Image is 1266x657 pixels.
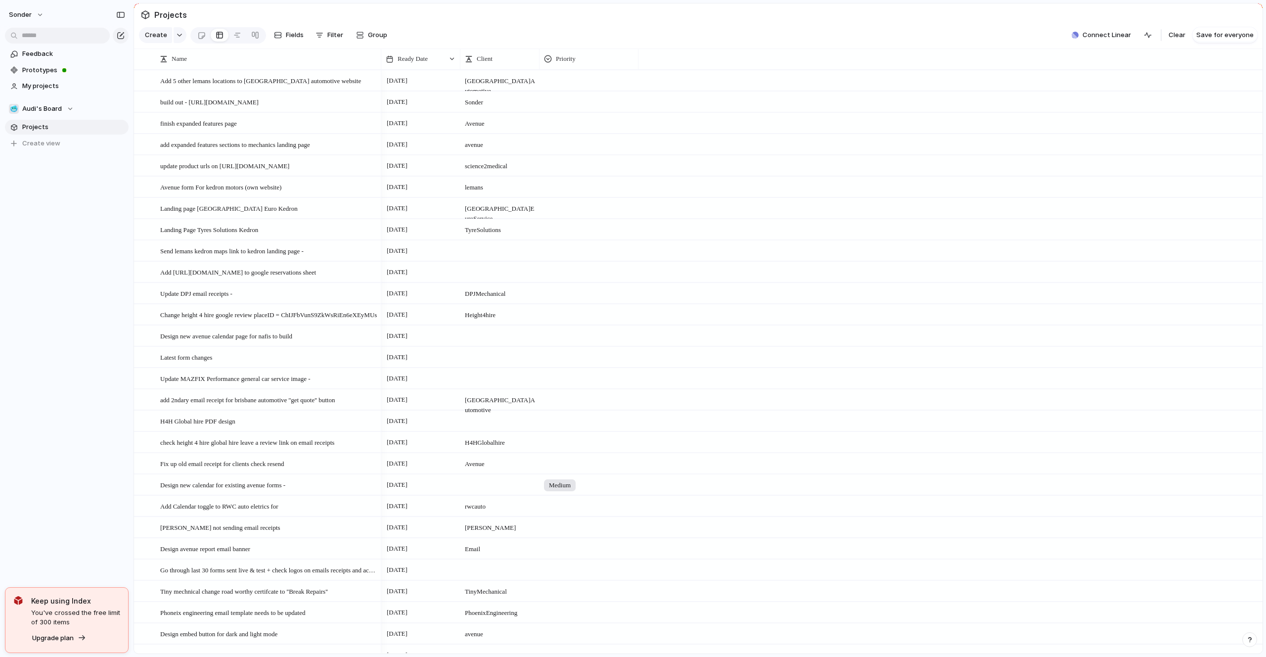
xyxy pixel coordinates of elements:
span: check height 4 hire global hire leave a review link on email receipts [160,436,334,448]
span: [DATE] [384,139,410,150]
span: avenue [461,135,539,150]
span: Tiny Mechanical [461,581,539,597]
a: My projects [5,79,129,94]
span: lemans [461,177,539,192]
span: [GEOGRAPHIC_DATA] Euro Service [461,198,539,224]
span: Fields [286,30,304,40]
span: Email [461,539,539,554]
span: [DATE] [384,351,410,363]
span: Priority [556,54,576,64]
span: Latest form changes [160,351,212,363]
span: [DATE] [384,373,410,384]
span: [DATE] [384,394,410,406]
span: sonder [9,10,32,20]
span: Create [145,30,167,40]
span: Connect Linear [1083,30,1131,40]
span: Upgrade plan [32,633,74,643]
span: [DATE] [384,96,410,108]
button: Connect Linear [1068,28,1135,43]
span: Keep using Index [31,596,120,606]
span: Phoenix Engineering [461,603,539,618]
span: science 2 medical [461,156,539,171]
span: Tyre Solutions [461,220,539,235]
span: [DATE] [384,266,410,278]
span: Landing Page Tyres Solutions Kedron [160,224,258,235]
span: [DATE] [384,458,410,469]
span: Prototypes [22,65,125,75]
span: DPJ Mechanical [461,283,539,299]
span: [DATE] [384,117,410,129]
span: Projects [152,6,189,24]
span: Avenue [461,454,539,469]
span: Add Calendar toggle to RWC auto eletrics for [160,500,278,512]
span: Send lemans kedron maps link to kedron landing page - [160,245,304,256]
button: Save for everyone [1192,27,1258,43]
span: Name [172,54,187,64]
span: Clear [1169,30,1185,40]
span: [DATE] [384,500,410,512]
span: Medium [549,480,571,490]
span: [DATE] [384,521,410,533]
span: Save for everyone [1196,30,1254,40]
span: [DATE] [384,160,410,172]
span: You've crossed the free limit of 300 items [31,608,120,627]
span: Client [477,54,493,64]
span: Change height 4 hire google review placeID = ChIJFbVunS9ZkWsRiEn6eXEyMUs [160,309,377,320]
span: [DATE] [384,607,410,618]
span: Design new avenue calendar page for nafis to build [160,330,292,341]
span: [PERSON_NAME] [461,517,539,533]
button: Upgrade plan [29,631,89,645]
span: Create view [22,139,60,148]
span: Go through last 30 forms sent live & test + check logos on emails receipts and acurate details [160,564,378,575]
span: Add 5 other lemans locations to [GEOGRAPHIC_DATA] automotive website [160,75,361,86]
span: [DATE] [384,543,410,555]
span: My projects [22,81,125,91]
span: [DATE] [384,479,410,491]
span: add 2ndary email receipt for brisbane automotive ''get quote'' button [160,394,335,405]
span: Add [URL][DOMAIN_NAME] to google reservations sheet [160,266,316,278]
span: Group [368,30,387,40]
span: H4H Global hire PDF design [160,415,235,426]
span: [DATE] [384,224,410,235]
span: Filter [327,30,343,40]
span: Update DPJ email receipts - [160,287,232,299]
button: Fields [270,27,308,43]
span: update product urls on [URL][DOMAIN_NAME] [160,160,289,171]
span: Avenue [461,113,539,129]
button: Create [139,27,172,43]
span: Phoneix engineering email template needs to be updated [160,607,306,618]
span: [DATE] [384,585,410,597]
span: H4H Global hire [461,432,539,448]
span: [DATE] [384,287,410,299]
span: rwc auto [461,496,539,512]
button: Create view [5,136,129,151]
button: sonder [4,7,49,23]
span: finish expanded features page [160,117,237,129]
span: Fix up old email receipt for clients check resend [160,458,284,469]
span: Height 4 hire [461,305,539,320]
span: add expanded features sections to mechanics landing page [160,139,310,150]
span: Sonder [461,92,539,107]
span: Feedback [22,49,125,59]
a: Prototypes [5,63,129,78]
button: 🥶Audi's Board [5,101,129,116]
span: [DATE] [384,564,410,576]
span: Audi's Board [22,104,62,114]
span: Tiny mechnical change road worthy certifcate to ''Break Repairs'' [160,585,328,597]
span: Avenue form For kedron motors (own website) [160,181,281,192]
span: [GEOGRAPHIC_DATA] Automotive [461,71,539,96]
button: Filter [312,27,347,43]
span: Design avenue report email banner [160,543,250,554]
span: build out - [URL][DOMAIN_NAME] [160,96,259,107]
span: Projects [22,122,125,132]
span: [DATE] [384,181,410,193]
span: [DATE] [384,245,410,257]
span: Design new calendar for existing avenue forms - [160,479,285,490]
span: [DATE] [384,202,410,214]
span: Ready Date [398,54,428,64]
div: 🥶 [9,104,19,114]
span: [DATE] [384,330,410,342]
span: [GEOGRAPHIC_DATA] Automotive [461,390,539,415]
span: [DATE] [384,628,410,640]
a: Feedback [5,47,129,61]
